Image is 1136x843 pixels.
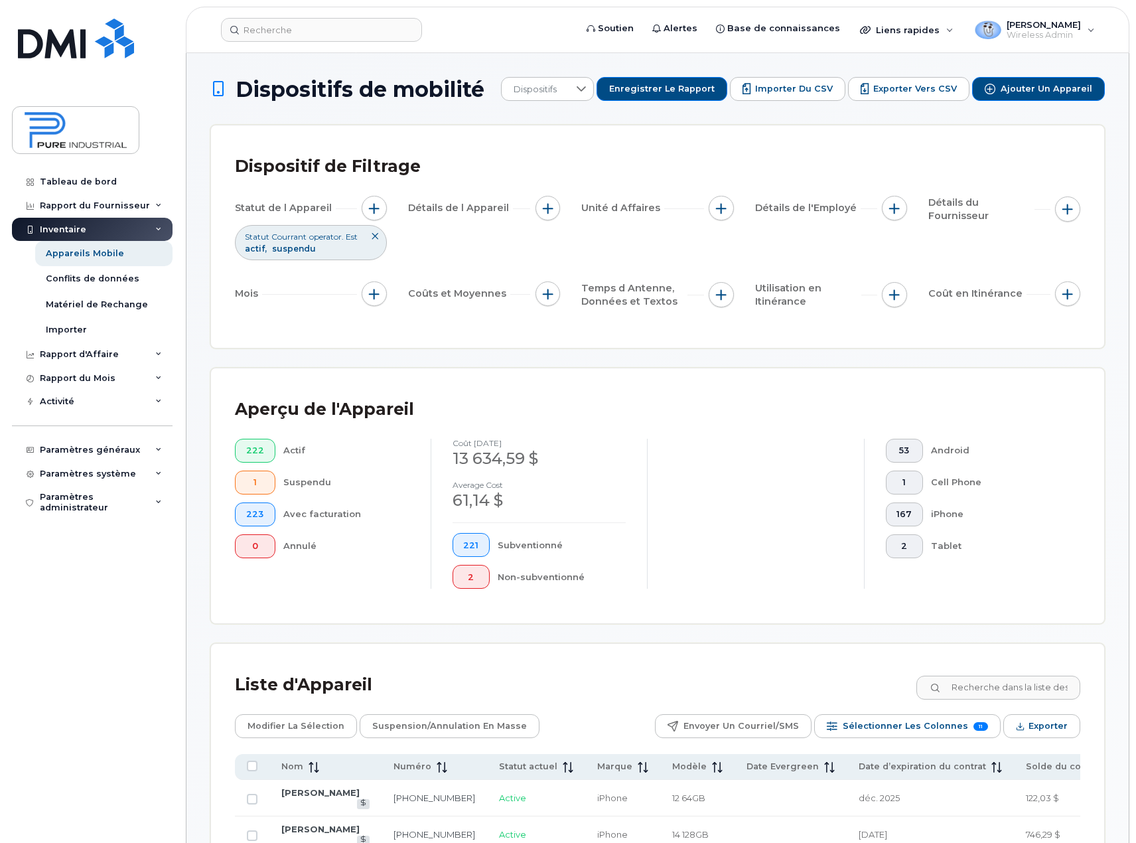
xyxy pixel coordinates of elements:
button: 1 [886,471,924,495]
span: Exporter vers CSV [873,83,957,95]
span: Active [499,829,526,840]
div: Cell Phone [931,471,1059,495]
input: Recherche dans la liste des appareils ... [916,676,1080,700]
div: 61,14 $ [453,489,626,512]
span: Utilisation en Itinérance [755,281,861,309]
span: Exporter [1029,716,1068,736]
div: Tablet [931,534,1059,558]
h4: coût [DATE] [453,439,626,447]
span: Modèle [672,761,707,773]
span: Statut Courrant [245,231,307,242]
button: 223 [235,502,275,526]
span: Dispositifs de mobilité [236,78,484,101]
span: actif [245,244,269,254]
span: 12 64GB [672,793,705,803]
span: Détails de l'Employé [755,201,861,215]
span: 223 [246,509,264,520]
span: Sélectionner les colonnes [843,716,968,736]
span: Modifier la sélection [248,716,344,736]
div: iPhone [931,502,1059,526]
a: [PHONE_NUMBER] [393,793,475,803]
span: Temps d Antenne, Données et Textos [581,281,687,309]
span: Date d’expiration du contrat [859,761,986,773]
span: 221 [463,540,478,551]
span: Détails de l Appareil [408,201,513,215]
h4: Average cost [453,481,626,489]
div: 13 634,59 $ [453,447,626,470]
span: Enregistrer le rapport [609,83,715,95]
span: 1 [246,477,264,488]
button: 53 [886,439,924,463]
span: 0 [246,541,264,552]
a: View Last Bill [357,799,370,809]
span: Numéro [393,761,431,773]
span: [DATE] [859,829,887,840]
span: Marque [597,761,632,773]
div: Liste d'Appareil [235,668,372,702]
span: Dispositifs [502,78,569,102]
span: operator. Est [309,231,358,242]
span: Coût en Itinérance [928,287,1027,301]
button: 2 [886,534,924,558]
span: Ajouter un appareil [1001,83,1092,95]
span: 1 [896,477,912,488]
span: 167 [896,509,912,520]
div: Annulé [283,534,409,558]
span: 53 [896,445,912,456]
a: [PERSON_NAME] [281,824,360,834]
span: Statut de l Appareil [235,201,336,215]
span: 2 [896,541,912,552]
button: 222 [235,439,275,463]
span: iPhone [597,829,628,840]
button: 2 [453,565,490,589]
span: Date Evergreen [746,761,819,773]
button: 0 [235,534,275,558]
span: 14 128GB [672,829,709,840]
span: Unité d Affaires [581,201,664,215]
button: Suspension/Annulation en masse [360,714,539,738]
span: 2 [463,572,478,583]
span: Nom [281,761,303,773]
button: 221 [453,533,490,557]
span: Détails du Fournisseur [928,196,1034,223]
div: Aperçu de l'Appareil [235,392,414,427]
span: iPhone [597,793,628,803]
button: Ajouter un appareil [972,77,1105,101]
button: Modifier la sélection [235,714,357,738]
span: déc. 2025 [859,793,900,803]
span: Importer du CSV [755,83,833,95]
a: [PHONE_NUMBER] [393,829,475,840]
div: Non-subventionné [498,565,626,589]
div: Subventionné [498,533,626,557]
button: Importer du CSV [730,77,845,101]
span: suspendu [272,244,316,254]
button: 1 [235,471,275,495]
span: 222 [246,445,264,456]
span: Statut actuel [499,761,557,773]
span: 11 [973,722,988,731]
span: Mois [235,287,262,301]
span: 122,03 $ [1026,793,1059,803]
span: Coûts et Moyennes [408,287,510,301]
div: Suspendu [283,471,409,495]
button: Enregistrer le rapport [597,77,727,101]
span: Solde du contrat [1026,761,1102,773]
button: Exporter [1003,714,1080,738]
div: Actif [283,439,409,463]
div: Avec facturation [283,502,409,526]
span: Active [499,793,526,803]
div: Android [931,439,1059,463]
span: Envoyer un courriel/SMS [683,716,799,736]
div: Dispositif de Filtrage [235,149,421,184]
span: Suspension/Annulation en masse [372,716,527,736]
button: 167 [886,502,924,526]
span: 746,29 $ [1026,829,1060,840]
button: Sélectionner les colonnes 11 [814,714,1001,738]
button: Envoyer un courriel/SMS [655,714,812,738]
button: Exporter vers CSV [848,77,969,101]
a: [PERSON_NAME] [281,787,360,798]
